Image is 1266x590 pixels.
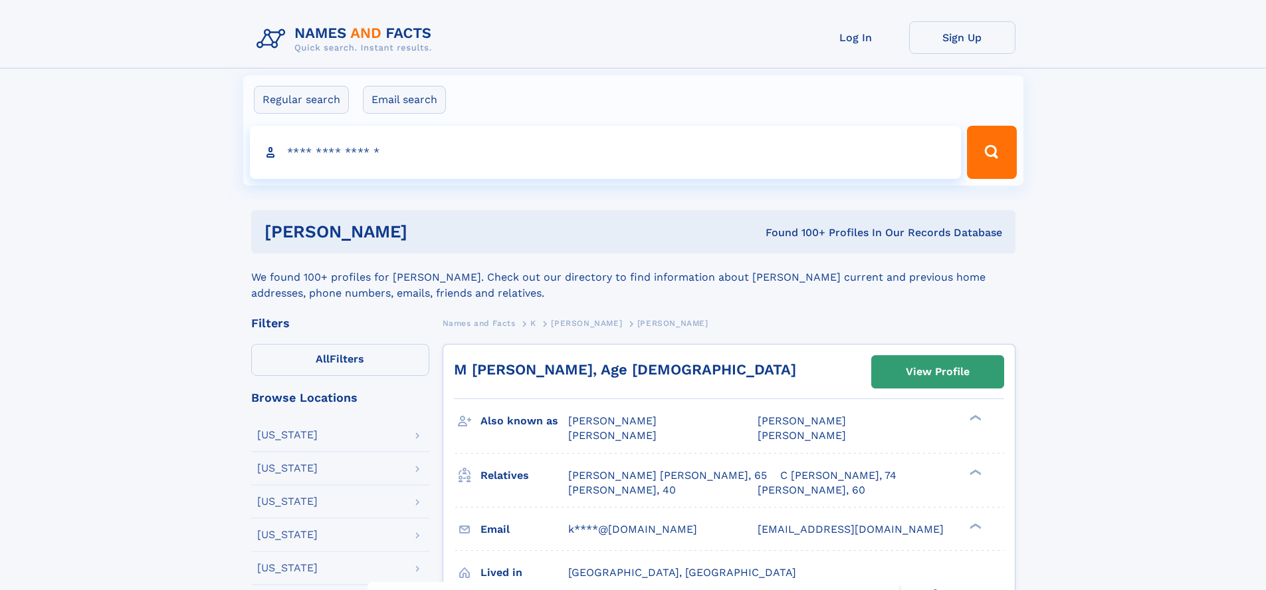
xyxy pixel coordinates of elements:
div: ❯ [966,468,982,476]
h3: Lived in [480,561,568,584]
span: [PERSON_NAME] [758,429,846,442]
a: Sign Up [909,21,1015,54]
div: [US_STATE] [257,496,318,507]
a: [PERSON_NAME] [551,315,622,331]
a: Log In [803,21,909,54]
div: Found 100+ Profiles In Our Records Database [586,225,1002,240]
span: [PERSON_NAME] [551,319,622,328]
img: Logo Names and Facts [251,21,443,57]
a: Names and Facts [443,315,516,331]
div: [US_STATE] [257,463,318,474]
h1: [PERSON_NAME] [264,223,587,240]
div: [US_STATE] [257,430,318,440]
a: M [PERSON_NAME], Age [DEMOGRAPHIC_DATA] [454,361,796,378]
input: search input [250,126,962,179]
span: [PERSON_NAME] [758,414,846,427]
div: ❯ [966,414,982,422]
h3: Also known as [480,410,568,432]
h3: Relatives [480,464,568,487]
a: [PERSON_NAME], 60 [758,483,865,498]
div: [US_STATE] [257,529,318,540]
span: [GEOGRAPHIC_DATA], [GEOGRAPHIC_DATA] [568,566,796,579]
div: We found 100+ profiles for [PERSON_NAME]. Check out our directory to find information about [PERS... [251,253,1015,301]
label: Email search [363,86,446,114]
span: [PERSON_NAME] [637,319,708,328]
div: View Profile [906,357,970,387]
a: [PERSON_NAME] [PERSON_NAME], 65 [568,468,767,483]
a: [PERSON_NAME], 40 [568,483,676,498]
div: Filters [251,317,429,329]
span: K [530,319,536,328]
div: Browse Locations [251,392,429,404]
div: ❯ [966,521,982,530]
button: Search Button [967,126,1016,179]
div: [US_STATE] [257,563,318,573]
h3: Email [480,518,568,541]
span: [PERSON_NAME] [568,414,657,427]
label: Regular search [254,86,349,114]
a: C [PERSON_NAME], 74 [780,468,897,483]
span: [EMAIL_ADDRESS][DOMAIN_NAME] [758,523,944,535]
a: K [530,315,536,331]
a: View Profile [872,356,1003,388]
label: Filters [251,344,429,376]
span: [PERSON_NAME] [568,429,657,442]
span: All [316,353,330,365]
